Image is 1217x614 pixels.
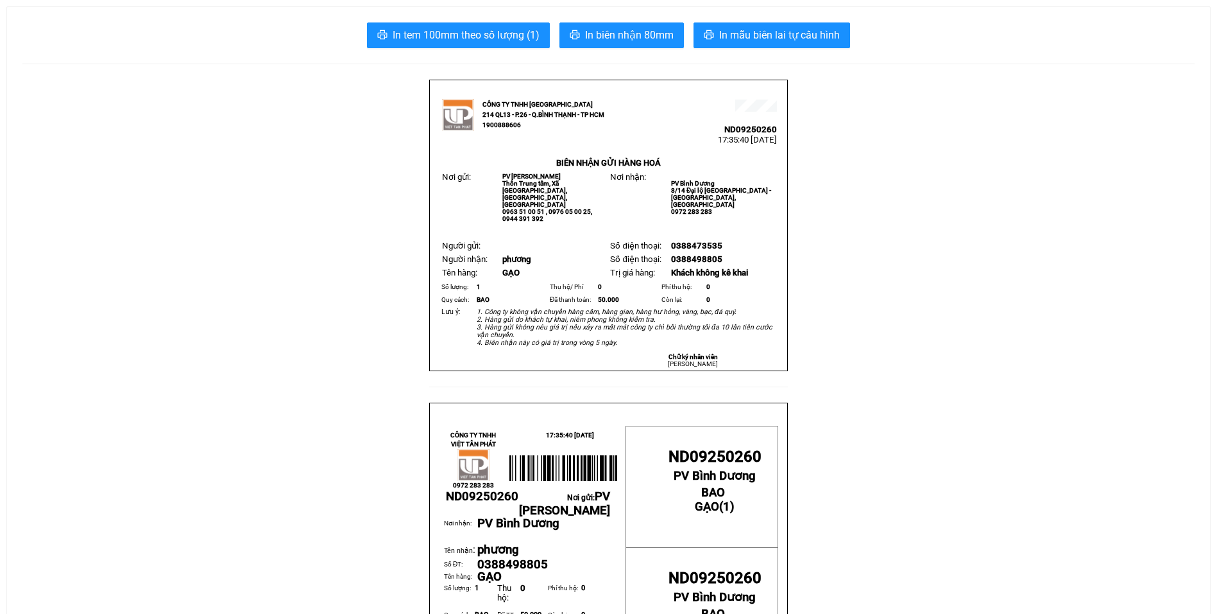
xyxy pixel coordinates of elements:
span: 0972 283 283 [671,208,712,215]
span: ND09250260 [668,569,762,587]
span: printer [570,30,580,42]
span: GẠO [695,500,719,514]
span: 1 [477,283,481,290]
span: printer [704,30,714,42]
button: printerIn tem 100mm theo số lượng (1) [367,22,550,48]
strong: Chữ ký nhân viên [668,353,718,360]
strong: ( ) [695,486,735,514]
img: logo [442,99,474,131]
span: Nơi gửi: [519,493,610,516]
td: Quy cách: [439,294,475,306]
img: logo [457,449,489,481]
strong: CÔNG TY TNHH [GEOGRAPHIC_DATA] 214 QL13 - P.26 - Q.BÌNH THẠNH - TP HCM 1900888606 [482,101,604,128]
span: PV [PERSON_NAME] [519,489,610,518]
span: BAO [477,296,489,303]
span: ND09250260 [446,489,518,504]
td: Nơi nhận: [444,518,477,543]
span: 0 [706,283,710,290]
span: BAO [701,486,725,500]
span: Tên nhận [444,547,473,555]
span: Người nhận: [442,254,488,264]
span: PV Bình Dương [674,590,756,604]
span: In tem 100mm theo số lượng (1) [393,27,540,43]
td: Phí thu hộ: [660,281,704,294]
span: Nơi gửi: [442,172,471,182]
span: 0388498805 [477,557,548,572]
strong: BIÊN NHẬN GỬI HÀNG HOÁ [556,158,661,168]
span: 0 [581,584,585,592]
strong: CÔNG TY TNHH VIỆT TÂN PHÁT [450,432,496,448]
span: Khách không kê khai [671,268,748,277]
span: 0 [706,296,710,303]
span: 8/14 Đại lộ [GEOGRAPHIC_DATA] - [GEOGRAPHIC_DATA], [GEOGRAPHIC_DATA] [671,187,771,208]
span: Lưu ý: [441,308,461,316]
span: 0388498805 [671,254,722,264]
em: 1. Công ty không vận chuyển hàng cấm, hàng gian, hàng hư hỏng, vàng, bạc, đá quý. 2. Hàng gửi do ... [477,308,772,347]
span: 17:35:40 [DATE] [546,432,594,439]
span: PV Bình Dương [477,516,559,531]
span: Tên hàng: [442,268,477,277]
span: PV [PERSON_NAME] [502,173,561,180]
span: GẠO [477,570,502,584]
td: Số ĐT: [444,558,477,572]
span: PV Bình Dương [674,469,756,483]
span: Trị giá hàng: [610,268,655,277]
span: Nơi nhận: [610,172,646,182]
span: 0 [520,583,525,593]
span: [PERSON_NAME] [668,360,718,367]
td: Đã thanh toán: [548,294,596,306]
span: 1 [475,584,479,592]
span: 17:35:40 [DATE] [718,135,777,145]
span: In mẫu biên lai tự cấu hình [719,27,840,43]
td: Số lượng: [444,584,475,611]
span: 0 [598,283,602,290]
span: Số điện thoại: [610,241,661,250]
td: Số lượng: [439,281,475,294]
span: In biên nhận 80mm [585,27,674,43]
span: : [444,543,475,556]
span: Người gửi: [442,241,481,250]
span: 50.000 [598,296,619,303]
span: Thôn Trung tâm, Xã [GEOGRAPHIC_DATA], [GEOGRAPHIC_DATA], [GEOGRAPHIC_DATA] [502,180,567,208]
span: GẠO [502,268,520,277]
span: Thu hộ: [497,583,511,602]
span: ND09250260 [724,125,777,134]
span: Số điện thoại: [610,254,661,264]
button: printerIn biên nhận 80mm [559,22,684,48]
td: Thụ hộ/ Phí [548,281,596,294]
td: Tên hàng: [444,572,477,583]
td: Phí thu hộ: [548,584,581,611]
span: printer [377,30,387,42]
span: 0972 283 283 [453,482,494,489]
span: 0388473535 [671,241,722,250]
span: phương [477,543,519,557]
span: phương [502,254,531,264]
button: printerIn mẫu biên lai tự cấu hình [694,22,850,48]
span: ND09250260 [668,448,762,466]
span: PV Bình Dương [671,180,715,187]
span: 1 [723,500,730,514]
td: Còn lại: [660,294,704,306]
span: 0963 51 00 51 , 0976 05 00 25, 0944 391 392 [502,208,592,222]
